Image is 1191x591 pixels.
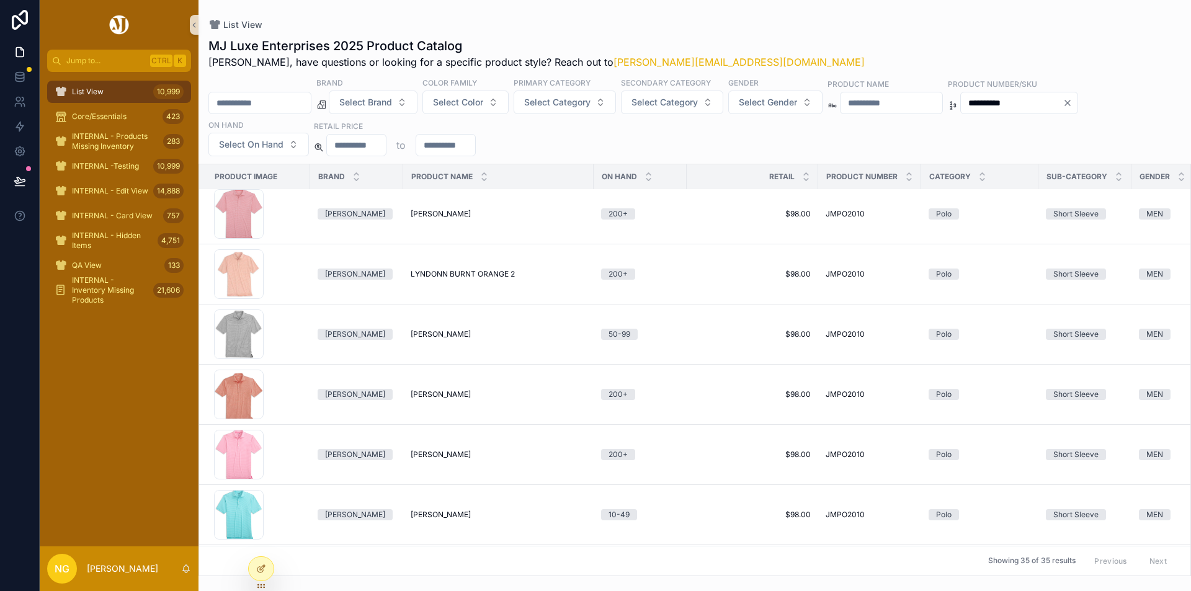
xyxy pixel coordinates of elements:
[1063,98,1077,108] button: Clear
[40,72,198,318] div: scrollable content
[215,172,277,182] span: Product Image
[1046,389,1124,400] a: Short Sleeve
[411,269,586,279] a: LYNDONN BURNT ORANGE 2
[72,87,104,97] span: List View
[208,119,244,130] label: On Hand
[223,19,262,31] span: List View
[1053,269,1099,280] div: Short Sleeve
[694,389,811,399] a: $98.00
[929,208,1031,220] a: Polo
[1146,509,1163,520] div: MEN
[1146,269,1163,280] div: MEN
[72,260,102,270] span: QA View
[411,329,586,339] a: [PERSON_NAME]
[72,275,148,305] span: INTERNAL - Inventory Missing Products
[929,509,1031,520] a: Polo
[826,510,865,520] span: JMPO2010
[55,561,69,576] span: NG
[609,329,630,340] div: 50-99
[936,269,952,280] div: Polo
[318,172,345,182] span: Brand
[1046,509,1124,520] a: Short Sleeve
[47,279,191,301] a: INTERNAL - Inventory Missing Products21,606
[826,510,914,520] a: JMPO2010
[329,91,417,114] button: Select Button
[396,138,406,153] p: to
[72,131,158,151] span: INTERNAL - Products Missing Inventory
[72,231,153,251] span: INTERNAL - Hidden Items
[325,329,385,340] div: [PERSON_NAME]
[107,15,131,35] img: App logo
[694,269,811,279] span: $98.00
[411,510,586,520] a: [PERSON_NAME]
[411,269,515,279] span: LYNDONN BURNT ORANGE 2
[208,37,865,55] h1: MJ Luxe Enterprises 2025 Product Catalog
[175,56,185,66] span: K
[325,509,385,520] div: [PERSON_NAME]
[1053,208,1099,220] div: Short Sleeve
[47,229,191,252] a: INTERNAL - Hidden Items4,751
[318,389,396,400] a: [PERSON_NAME]
[208,133,309,156] button: Select Button
[411,172,473,182] span: Product Name
[72,186,148,196] span: INTERNAL - Edit View
[609,389,628,400] div: 200+
[694,450,811,460] a: $98.00
[422,91,509,114] button: Select Button
[316,77,343,88] label: Brand
[826,450,914,460] a: JMPO2010
[621,91,723,114] button: Select Button
[72,112,127,122] span: Core/Essentials
[163,109,184,124] div: 423
[325,449,385,460] div: [PERSON_NAME]
[826,209,914,219] a: JMPO2010
[929,389,1031,400] a: Polo
[609,449,628,460] div: 200+
[826,172,898,182] span: Product Number
[1046,269,1124,280] a: Short Sleeve
[1046,449,1124,460] a: Short Sleeve
[1046,329,1124,340] a: Short Sleeve
[929,449,1031,460] a: Polo
[728,91,823,114] button: Select Button
[1146,329,1163,340] div: MEN
[47,81,191,103] a: List View10,999
[153,283,184,298] div: 21,606
[826,450,865,460] span: JMPO2010
[164,258,184,273] div: 133
[325,208,385,220] div: [PERSON_NAME]
[601,389,679,400] a: 200+
[694,209,811,219] a: $98.00
[826,269,914,279] a: JMPO2010
[318,329,396,340] a: [PERSON_NAME]
[47,254,191,277] a: QA View133
[153,184,184,198] div: 14,888
[1146,389,1163,400] div: MEN
[422,77,477,88] label: Color Family
[988,556,1076,566] span: Showing 35 of 35 results
[87,562,158,575] p: [PERSON_NAME]
[318,449,396,460] a: [PERSON_NAME]
[411,389,586,399] a: [PERSON_NAME]
[826,329,865,339] span: JMPO2010
[601,449,679,460] a: 200+
[339,96,392,109] span: Select Brand
[325,269,385,280] div: [PERSON_NAME]
[411,510,471,520] span: [PERSON_NAME]
[318,509,396,520] a: [PERSON_NAME]
[601,208,679,220] a: 200+
[314,120,363,131] label: Retail Price
[609,509,630,520] div: 10-49
[826,389,865,399] span: JMPO2010
[694,510,811,520] span: $98.00
[1053,389,1099,400] div: Short Sleeve
[1053,329,1099,340] div: Short Sleeve
[827,78,889,89] label: Product Name
[1053,509,1099,520] div: Short Sleeve
[514,91,616,114] button: Select Button
[631,96,698,109] span: Select Category
[1046,208,1124,220] a: Short Sleeve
